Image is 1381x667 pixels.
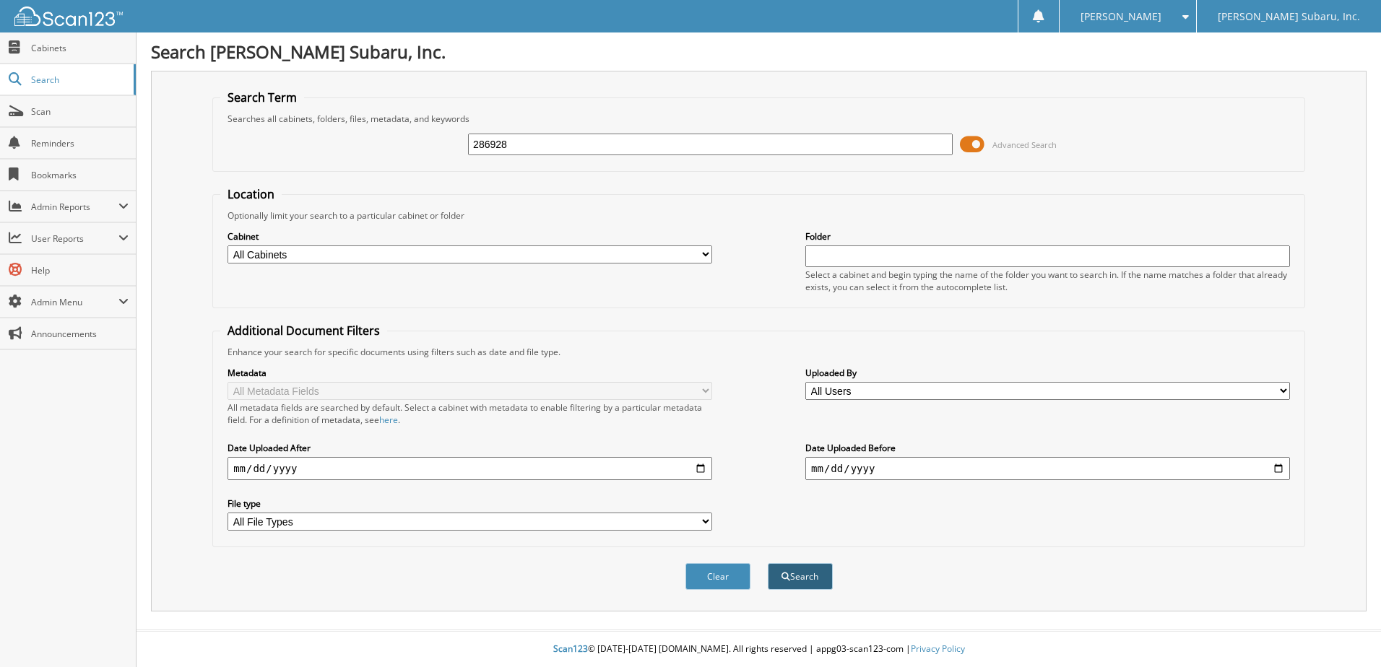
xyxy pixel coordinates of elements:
legend: Location [220,186,282,202]
img: scan123-logo-white.svg [14,6,123,26]
span: Scan123 [553,642,588,655]
div: Select a cabinet and begin typing the name of the folder you want to search in. If the name match... [805,269,1290,293]
span: Help [31,264,129,276]
span: [PERSON_NAME] Subaru, Inc. [1218,12,1360,21]
label: Uploaded By [805,367,1290,379]
span: Announcements [31,328,129,340]
a: Privacy Policy [911,642,965,655]
label: Date Uploaded Before [805,442,1290,454]
span: Reminders [31,137,129,149]
span: Scan [31,105,129,118]
span: Advanced Search [992,139,1057,150]
label: Date Uploaded After [228,442,712,454]
span: [PERSON_NAME] [1081,12,1161,21]
span: Admin Reports [31,201,118,213]
label: Folder [805,230,1290,243]
div: Enhance your search for specific documents using filters such as date and file type. [220,346,1297,358]
span: Search [31,74,126,86]
label: Metadata [228,367,712,379]
span: Cabinets [31,42,129,54]
div: © [DATE]-[DATE] [DOMAIN_NAME]. All rights reserved | appg03-scan123-com | [137,632,1381,667]
input: end [805,457,1290,480]
span: Bookmarks [31,169,129,181]
h1: Search [PERSON_NAME] Subaru, Inc. [151,40,1367,64]
div: Searches all cabinets, folders, files, metadata, and keywords [220,113,1297,125]
div: All metadata fields are searched by default. Select a cabinet with metadata to enable filtering b... [228,401,712,426]
span: Admin Menu [31,296,118,308]
label: Cabinet [228,230,712,243]
legend: Additional Document Filters [220,323,387,339]
div: Optionally limit your search to a particular cabinet or folder [220,209,1297,222]
label: File type [228,497,712,510]
button: Search [768,563,833,590]
input: start [228,457,712,480]
span: User Reports [31,232,118,245]
legend: Search Term [220,90,304,105]
a: here [379,414,398,426]
button: Clear [685,563,750,590]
